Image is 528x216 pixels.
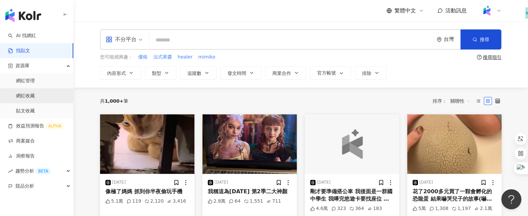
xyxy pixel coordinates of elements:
[105,198,123,205] div: 5.1萬
[106,36,112,43] span: appstore
[112,180,126,185] div: [DATE]
[419,180,433,185] div: [DATE]
[305,114,399,174] button: logo
[310,205,328,212] div: 4.6萬
[100,66,141,80] button: 內容形式
[407,114,502,174] img: post-image
[15,179,34,194] span: 競品分析
[126,198,141,205] div: 119
[477,55,481,60] span: question-circle
[452,205,471,212] div: 1,197
[367,205,382,212] div: 183
[413,205,426,212] div: 5萬
[107,71,126,76] span: 內容形式
[266,198,281,205] div: 711
[445,7,467,14] span: 活動訊息
[310,66,351,80] button: 官方帳號
[8,32,36,39] a: searchAI 找網紅
[8,153,35,159] a: 洞察報告
[8,138,35,144] a: 商案媒合
[105,188,189,195] div: 像極了媽媽 抓到你半夜偷玩手機
[100,98,128,104] div: 共 筆
[187,71,201,76] span: 追蹤數
[100,114,194,174] img: post-image
[35,168,51,175] div: BETA
[208,198,226,205] div: 2.8萬
[362,71,371,76] span: 排除
[474,205,492,212] div: 2.1萬
[214,180,228,185] div: [DATE]
[480,4,493,17] img: Kolr%20app%20icon%20%281%29.png
[501,189,521,209] iframe: Help Scout Beacon - Open
[208,188,291,195] div: 我稱這為[DATE] 第2季二大神顏
[429,205,448,212] div: 1,308
[433,96,474,106] div: 排序：
[15,58,29,73] span: 資源庫
[100,54,133,61] span: 您可能感興趣：
[444,36,460,42] div: 台灣
[221,66,261,80] button: 發文時間
[145,66,176,80] button: 類型
[16,78,35,84] a: 網紅管理
[202,114,297,174] img: post-image
[483,55,502,60] div: 搜尋指引
[317,180,331,185] div: [DATE]
[265,66,306,80] button: 商業合作
[450,96,470,106] span: 關聯性
[349,205,364,212] div: 364
[437,37,442,42] span: environment
[228,71,246,76] span: 發文時間
[153,53,172,61] button: 法式果醬
[15,164,51,179] span: 趨勢分析
[5,9,41,22] img: logo
[8,123,64,129] a: 效益預測報告ALPHA
[145,198,164,205] div: 2,120
[106,34,137,45] div: 不分平台
[355,66,386,80] button: 排除
[105,98,123,104] span: 1,000+
[8,47,30,54] a: 找貼文
[16,108,35,114] a: 貼文收藏
[272,71,291,76] span: 商業合作
[180,66,216,80] button: 追蹤數
[329,129,376,159] img: logo
[177,53,193,61] button: healer
[8,169,13,174] span: rise
[331,205,346,212] div: 323
[413,188,496,203] div: 花了2000多元買了一顆會孵化的恐龍蛋 結果嚇哭兒子的故事(嚇哭部分沒錄到） 只有媽媽一個人覺得有趣! BTW 2000多居然買到仿的😑賣家上面還標榜TOMY，結果根本不是，我也懶得退了
[394,7,416,14] span: 繁體中文
[152,71,161,76] span: 類型
[167,198,186,205] div: 3,416
[480,37,489,42] span: 搜尋
[244,198,263,205] div: 1,551
[198,53,215,61] button: mimiko
[229,198,241,205] div: 64
[460,29,501,49] button: 搜尋
[310,188,394,203] div: 剛才要準備搭公車 我後面是一群國中學生 我嗶完悠遊卡要找座位 後面的妹妹突然說找不到悠遊卡 身後的同學同時打開錢包大家在湊零錢 她就跟後面的好朋友說 沒事 你們先搭我走路去 後來他的好朋友們一起...
[16,93,35,99] a: 網紅收藏
[178,54,192,61] span: healer
[317,70,336,76] span: 官方帳號
[138,53,148,61] button: 優格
